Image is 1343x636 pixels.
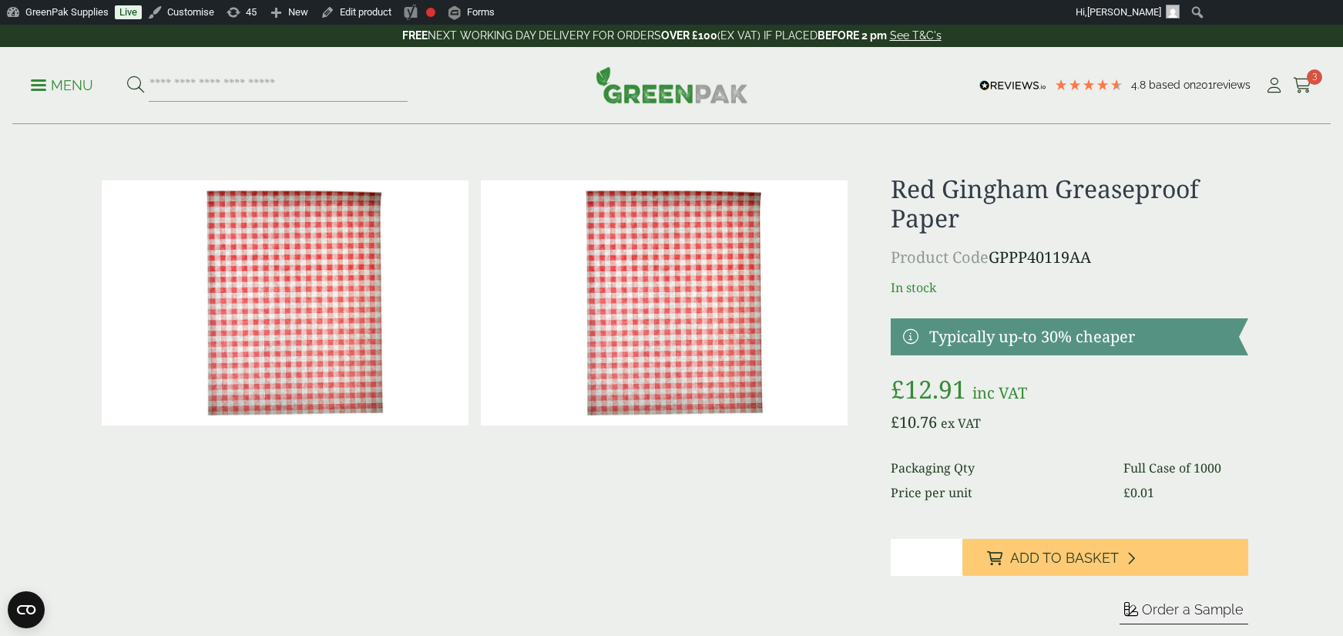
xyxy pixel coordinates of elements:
button: Order a Sample [1120,601,1248,624]
span: £ [891,372,905,405]
button: Open CMP widget [8,591,45,628]
a: See T&C's [890,29,942,42]
i: My Account [1264,78,1284,93]
span: reviews [1213,79,1251,91]
strong: OVER £100 [661,29,717,42]
bdi: 0.01 [1123,484,1154,501]
span: Based on [1149,79,1196,91]
span: inc VAT [972,382,1027,403]
dt: Packaging Qty [891,459,1105,477]
span: Add to Basket [1010,550,1119,567]
a: Live [115,5,142,19]
button: Add to Basket [962,539,1248,576]
strong: BEFORE 2 pm [818,29,887,42]
div: 4.79 Stars [1054,78,1123,92]
div: Focus keyphrase not set [426,8,435,17]
bdi: 10.76 [891,412,937,432]
span: £ [891,412,899,432]
img: Red Gingham Greaseproof Paper Full Case 0 [481,180,848,426]
img: GreenPak Supplies [596,66,748,103]
dt: Price per unit [891,483,1105,502]
span: [PERSON_NAME] [1087,6,1161,18]
span: Product Code [891,247,989,268]
h1: Red Gingham Greaseproof Paper [891,174,1247,234]
span: £ [1123,484,1130,501]
span: 4.8 [1131,79,1149,91]
dd: Full Case of 1000 [1123,459,1247,477]
p: In stock [891,278,1247,297]
a: Menu [31,76,93,92]
span: 3 [1307,69,1322,85]
img: Red Gingham Greaseproof Paper 0 [102,180,468,426]
span: ex VAT [941,415,981,432]
i: Cart [1293,78,1312,93]
p: Menu [31,76,93,95]
a: 3 [1293,74,1312,97]
bdi: 12.91 [891,372,966,405]
strong: FREE [402,29,428,42]
p: GPPP40119AA [891,246,1247,269]
img: REVIEWS.io [979,80,1046,91]
span: 201 [1196,79,1213,91]
span: Order a Sample [1142,601,1244,617]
